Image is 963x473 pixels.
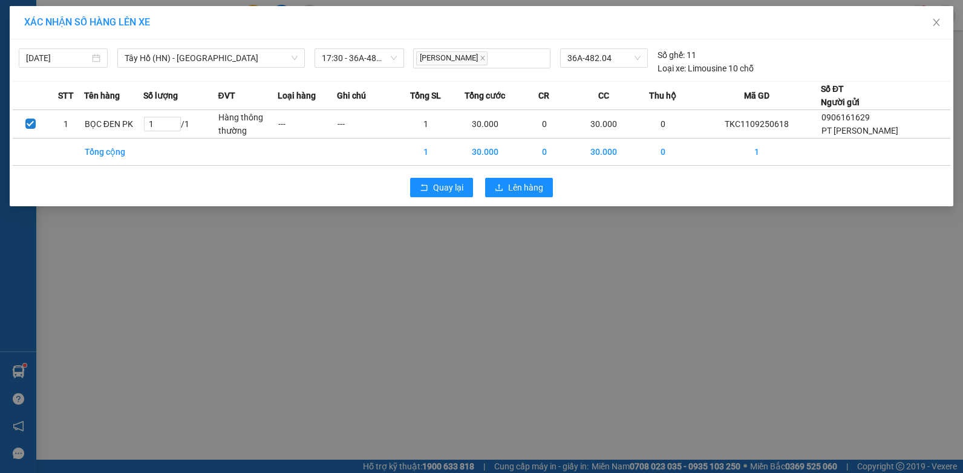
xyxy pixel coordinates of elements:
[58,89,74,102] span: STT
[821,113,870,122] span: 0906161629
[919,6,953,40] button: Close
[84,89,120,102] span: Tên hàng
[125,49,298,67] span: Tây Hồ (HN) - Thanh Hóa
[538,89,549,102] span: CR
[567,49,641,67] span: 36A-482.04
[143,89,178,102] span: Số lượng
[455,110,515,139] td: 30.000
[465,89,505,102] span: Tổng cước
[84,139,143,166] td: Tổng cộng
[744,89,769,102] span: Mã GD
[693,110,821,139] td: TKC1109250618
[455,139,515,166] td: 30.000
[420,183,428,193] span: rollback
[693,139,821,166] td: 1
[658,62,754,75] div: Limousine 10 chỗ
[278,89,316,102] span: Loại hàng
[515,110,574,139] td: 0
[485,178,553,197] button: uploadLên hàng
[218,89,235,102] span: ĐVT
[410,89,441,102] span: Tổng SL
[26,51,90,65] input: 11/09/2025
[337,89,366,102] span: Ghi chú
[658,48,685,62] span: Số ghế:
[396,110,455,139] td: 1
[495,183,503,193] span: upload
[117,36,215,48] strong: PHIẾU GỬI HÀNG
[574,110,633,139] td: 30.000
[396,139,455,166] td: 1
[48,110,84,139] td: 1
[84,110,143,139] td: BỌC ĐEN PK
[337,110,396,139] td: ---
[633,110,693,139] td: 0
[658,62,686,75] span: Loại xe:
[11,19,68,76] img: logo
[278,110,337,139] td: ---
[480,55,486,61] span: close
[218,110,277,139] td: Hàng thông thường
[126,51,205,60] strong: Hotline : 0889 23 23 23
[515,139,574,166] td: 0
[649,89,676,102] span: Thu hộ
[433,181,463,194] span: Quay lại
[416,51,488,65] span: [PERSON_NAME]
[658,48,696,62] div: 11
[113,62,220,74] strong: : [DOMAIN_NAME]
[508,181,543,194] span: Lên hàng
[598,89,609,102] span: CC
[24,16,150,28] span: XÁC NHẬN SỐ HÀNG LÊN XE
[821,126,898,135] span: PT [PERSON_NAME]
[410,178,473,197] button: rollbackQuay lại
[83,21,248,33] strong: CÔNG TY TNHH VĨNH QUANG
[821,82,860,109] div: Số ĐT Người gửi
[322,49,396,67] span: 17:30 - 36A-482.04
[143,110,218,139] td: / 1
[633,139,693,166] td: 0
[113,64,141,73] span: Website
[291,54,298,62] span: down
[574,139,633,166] td: 30.000
[932,18,941,27] span: close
